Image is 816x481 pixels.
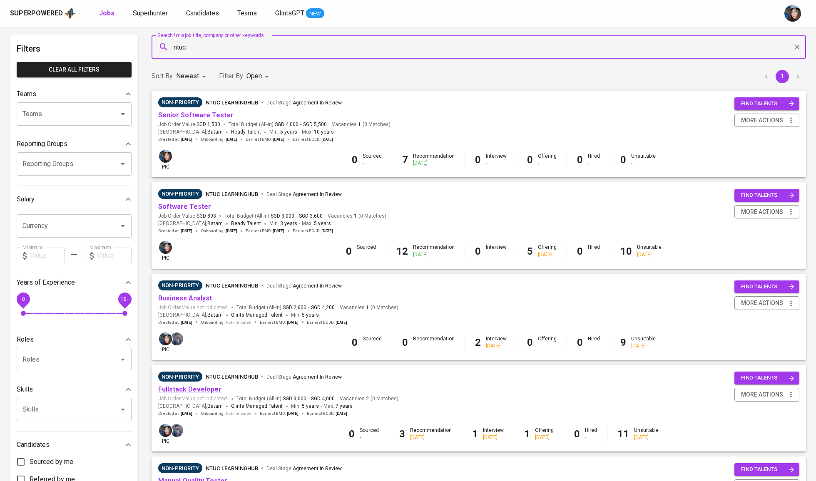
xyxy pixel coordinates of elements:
[299,128,300,136] span: -
[585,427,597,441] div: Hired
[307,411,347,417] span: Earliest ECJD :
[236,304,335,311] span: Total Budget (All-In)
[158,311,223,320] span: [GEOGRAPHIC_DATA] ,
[311,304,335,311] span: SGD 4,200
[158,189,202,199] div: Sufficient Talents in Pipeline
[201,228,237,234] span: Onboarding :
[535,427,554,441] div: Offering
[17,436,132,453] div: Candidates
[734,97,799,110] button: find talents
[413,160,455,167] div: [DATE]
[588,244,600,258] div: Hired
[269,221,297,226] span: Min.
[299,213,323,220] span: SGD 3,600
[741,207,783,217] span: more actions
[637,251,662,258] div: [DATE]
[99,9,114,17] b: Jobs
[275,8,324,19] a: GlintsGPT NEW
[402,337,408,348] b: 0
[158,213,216,220] span: Job Order Value
[527,337,533,348] b: 0
[588,160,600,167] div: -
[158,280,202,290] div: Sufficient Talents in Pipeline
[236,395,335,402] span: Total Budget (All-In)
[734,205,799,219] button: more actions
[302,221,331,226] span: Max.
[17,42,132,55] h6: Filters
[158,463,202,473] div: Sufficient Talents in Pipeline
[577,154,583,166] b: 0
[538,153,557,167] div: Offering
[538,244,557,258] div: Offering
[22,296,25,302] span: 0
[158,203,211,211] a: Software Tester
[266,100,342,106] span: Deal Stage :
[328,213,386,220] span: Vacancies ( 0 Matches )
[293,283,342,289] span: Agreement In Review
[260,411,299,417] span: Earliest EMD :
[17,384,33,394] p: Skills
[336,411,347,417] span: [DATE]
[784,5,801,22] img: diazagista@glints.com
[631,153,656,167] div: Unsuitable
[158,411,192,417] span: Created at :
[293,191,342,197] span: Agreement In Review
[133,9,168,17] span: Superhunter
[293,100,342,106] span: Agreement In Review
[363,335,382,350] div: Sourced
[475,154,481,166] b: 0
[291,403,319,409] span: Min.
[588,153,600,167] div: Hired
[538,160,557,167] div: -
[631,160,656,167] div: -
[117,354,129,365] button: Open
[201,411,251,417] span: Onboarding :
[486,335,507,350] div: Interview
[17,86,132,102] div: Teams
[117,158,129,170] button: Open
[352,337,358,348] b: 0
[158,464,202,473] span: Non-Priority
[117,220,129,232] button: Open
[159,241,172,254] img: diazagista@glints.com
[734,114,799,127] button: more actions
[158,385,221,393] a: Fullstack Developer
[399,428,405,440] b: 3
[197,213,216,220] span: SGD 893
[620,245,632,257] b: 10
[413,335,455,350] div: Recommendation
[637,244,662,258] div: Unsuitable
[574,428,580,440] b: 0
[158,372,202,382] div: Sufficient Talents in Pipeline
[266,283,342,289] span: Deal Stage :
[99,8,116,19] a: Jobs
[246,69,272,84] div: Open
[158,121,220,128] span: Job Order Value
[158,97,202,107] div: Sufficient Talents in Pipeline
[336,320,347,325] span: [DATE]
[306,10,324,18] span: NEW
[410,427,452,441] div: Recommendation
[30,457,73,467] span: Sourced by me
[352,154,358,166] b: 0
[226,411,251,417] span: Not indicated
[17,274,132,291] div: Years of Experience
[363,342,382,350] div: -
[260,320,299,325] span: Earliest EMD :
[402,154,408,166] b: 7
[10,9,63,18] div: Superpowered
[791,41,803,53] button: Clear
[527,154,533,166] b: 0
[620,337,626,348] b: 9
[483,434,504,441] div: [DATE]
[181,411,192,417] span: [DATE]
[759,70,806,83] nav: pagination navigation
[170,424,183,437] img: jhon@glints.com
[170,332,183,345] img: jhon@glints.com
[207,311,223,320] span: Batam
[158,98,202,107] span: Non-Priority
[287,320,299,325] span: [DATE]
[332,121,391,128] span: Vacancies ( 0 Matches )
[365,395,369,402] span: 2
[133,8,169,19] a: Superhunter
